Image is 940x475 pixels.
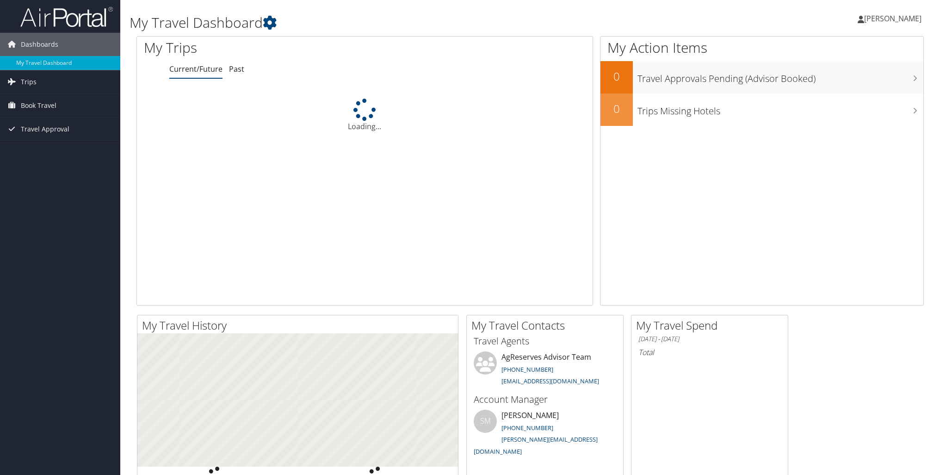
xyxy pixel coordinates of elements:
h2: 0 [600,101,633,117]
a: [PERSON_NAME] [858,5,931,32]
h6: Total [638,347,781,357]
h1: My Action Items [600,38,923,57]
li: AgReserves Advisor Team [469,351,621,389]
a: [PHONE_NUMBER] [501,365,553,374]
h2: 0 [600,69,633,84]
h2: My Travel History [142,318,458,333]
span: Book Travel [21,94,56,117]
h1: My Travel Dashboard [130,13,664,32]
li: [PERSON_NAME] [469,410,621,459]
a: Past [229,64,244,74]
h3: Account Manager [474,393,616,406]
a: 0Trips Missing Hotels [600,94,923,126]
span: [PERSON_NAME] [864,13,921,24]
div: SM [474,410,497,433]
h2: My Travel Contacts [471,318,623,333]
h3: Trips Missing Hotels [637,100,923,118]
span: Dashboards [21,33,58,56]
h3: Travel Agents [474,335,616,348]
h3: Travel Approvals Pending (Advisor Booked) [637,68,923,85]
a: [PERSON_NAME][EMAIL_ADDRESS][DOMAIN_NAME] [474,435,598,456]
h6: [DATE] - [DATE] [638,335,781,344]
a: [PHONE_NUMBER] [501,424,553,432]
img: airportal-logo.png [20,6,113,28]
a: 0Travel Approvals Pending (Advisor Booked) [600,61,923,94]
span: Travel Approval [21,118,69,141]
a: Current/Future [169,64,223,74]
a: [EMAIL_ADDRESS][DOMAIN_NAME] [501,377,599,385]
h1: My Trips [144,38,396,57]
div: Loading... [137,99,593,132]
h2: My Travel Spend [636,318,788,333]
span: Trips [21,70,37,94]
